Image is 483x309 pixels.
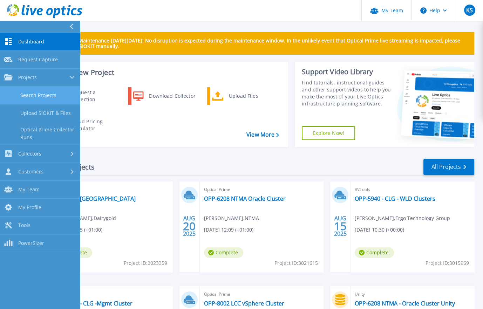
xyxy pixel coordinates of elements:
[355,195,435,202] a: OPP-5940 - CLG - WLD Clusters
[18,74,37,81] span: Projects
[53,186,168,193] span: Optical Prime
[18,204,41,211] span: My Profile
[49,116,121,134] a: Cloud Pricing Calculator
[423,159,474,175] a: All Projects
[18,39,44,45] span: Dashboard
[18,151,41,157] span: Collectors
[49,87,121,105] a: Request a Collection
[204,195,286,202] a: OPP-6208 NTMA Oracle Cluster
[18,186,40,193] span: My Team
[128,87,200,105] a: Download Collector
[426,259,469,267] span: Project ID: 3015969
[355,247,394,258] span: Complete
[53,195,136,202] a: Dairygold [GEOGRAPHIC_DATA]
[204,300,284,307] a: OPP-8002 LCC vSphere Cluster
[52,38,469,49] p: Scheduled Maintenance [DATE][DATE]: No disruption is expected during the maintenance window. In t...
[246,131,279,138] a: View More
[18,222,30,228] span: Tools
[53,214,116,222] span: [PERSON_NAME] , Dairygold
[355,290,470,298] span: Unity
[274,259,318,267] span: Project ID: 3021615
[334,223,347,229] span: 15
[302,67,391,76] div: Support Video Library
[355,214,450,222] span: [PERSON_NAME] , Ergo Technology Group
[50,69,279,76] h3: Start a New Project
[145,89,198,103] div: Download Collector
[204,214,259,222] span: [PERSON_NAME] , NTMA
[53,290,168,298] span: RVTools
[204,247,243,258] span: Complete
[68,118,120,132] div: Cloud Pricing Calculator
[204,290,319,298] span: Optical Prime
[207,87,279,105] a: Upload Files
[183,213,196,239] div: AUG 2025
[302,126,355,140] a: Explore Now!
[355,300,455,307] a: OPP-6208 NTMA - Oracle Cluster Unity
[225,89,277,103] div: Upload Files
[18,169,43,175] span: Customers
[355,226,404,234] span: [DATE] 10:30 (+00:00)
[334,213,347,239] div: AUG 2025
[204,226,253,234] span: [DATE] 12:09 (+01:00)
[466,7,473,13] span: KS
[18,240,44,246] span: PowerSizer
[183,223,196,229] span: 20
[204,186,319,193] span: Optical Prime
[355,186,470,193] span: RVTools
[124,259,167,267] span: Project ID: 3023359
[302,79,391,107] div: Find tutorials, instructional guides and other support videos to help you make the most of your L...
[18,56,58,63] span: Request Capture
[53,300,132,307] a: OPP-5940 - CLG -Mgmt Cluster
[68,89,120,103] div: Request a Collection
